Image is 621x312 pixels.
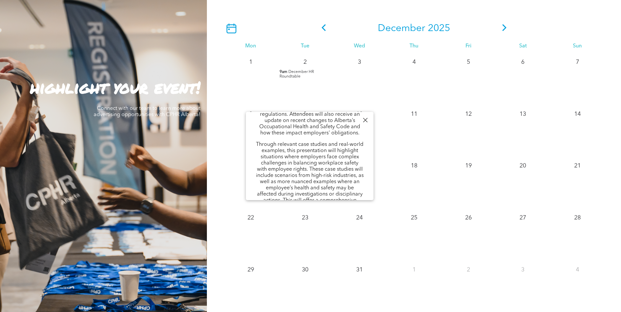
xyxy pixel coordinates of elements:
[332,43,387,49] div: Wed
[278,43,332,49] div: Tue
[408,108,420,120] p: 11
[550,43,605,49] div: Sun
[299,108,311,120] p: 9
[408,56,420,68] p: 4
[517,56,529,68] p: 6
[94,106,200,117] span: Connect with our team to learn more about advertising opportunities with CPHR Alberta!
[463,56,474,68] p: 5
[517,212,529,224] p: 27
[517,108,529,120] p: 13
[463,264,474,276] p: 2
[354,108,365,120] p: 10
[245,56,257,68] p: 1
[463,160,474,172] p: 19
[463,108,474,120] p: 12
[463,212,474,224] p: 26
[299,212,311,224] p: 23
[245,264,257,276] p: 29
[517,264,529,276] p: 3
[354,212,365,224] p: 24
[572,108,583,120] p: 14
[223,43,278,49] div: Mon
[245,160,257,172] p: 15
[30,76,200,99] strong: highlight your event!
[408,160,420,172] p: 18
[245,108,257,120] p: 8
[280,70,314,78] span: December HR Roundtable
[245,212,257,224] p: 22
[408,264,420,276] p: 1
[299,56,311,68] p: 2
[256,142,364,229] p: Through relevant case studies and real-world examples, this presentation will highlight situation...
[387,43,441,49] div: Thu
[408,212,420,224] p: 25
[496,43,550,49] div: Sat
[354,264,365,276] p: 31
[572,56,583,68] p: 7
[572,212,583,224] p: 28
[572,264,583,276] p: 4
[428,24,450,33] span: 2025
[299,264,311,276] p: 30
[441,43,496,49] div: Fri
[378,24,425,33] span: December
[572,160,583,172] p: 21
[354,56,365,68] p: 3
[280,70,287,74] span: 9am
[517,160,529,172] p: 20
